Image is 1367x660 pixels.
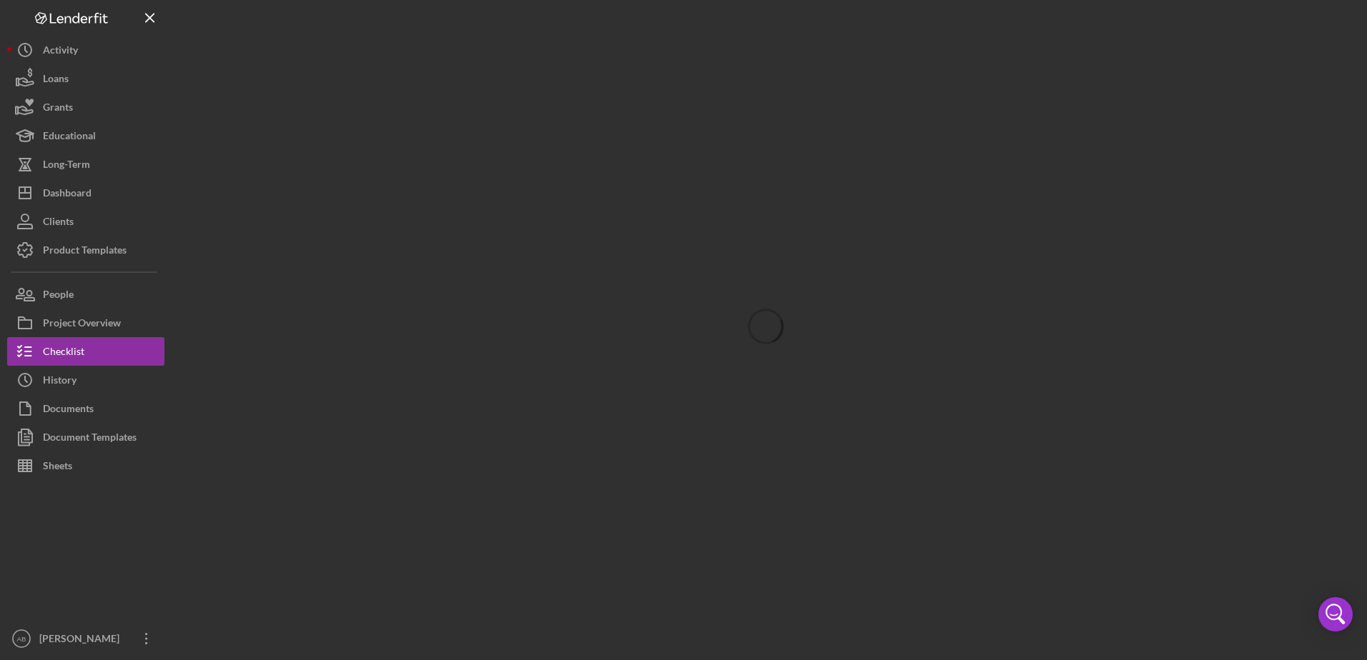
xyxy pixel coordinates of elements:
div: Document Templates [43,423,137,455]
button: History [7,366,164,394]
button: Grants [7,93,164,121]
div: Project Overview [43,309,121,341]
button: Activity [7,36,164,64]
button: Educational [7,121,164,150]
button: AB[PERSON_NAME] [7,624,164,653]
button: People [7,280,164,309]
button: Document Templates [7,423,164,451]
button: Clients [7,207,164,236]
div: History [43,366,77,398]
div: Grants [43,93,73,125]
div: Open Intercom Messenger [1318,597,1353,631]
button: Product Templates [7,236,164,264]
div: Checklist [43,337,84,369]
button: Sheets [7,451,164,480]
text: AB [17,635,26,643]
div: Loans [43,64,69,96]
button: Project Overview [7,309,164,337]
button: Loans [7,64,164,93]
div: Activity [43,36,78,68]
div: Documents [43,394,94,426]
button: Long-Term [7,150,164,179]
button: Dashboard [7,179,164,207]
div: Dashboard [43,179,92,211]
div: [PERSON_NAME] [36,624,129,656]
div: Educational [43,121,96,154]
div: Sheets [43,451,72,484]
div: People [43,280,74,312]
button: Documents [7,394,164,423]
button: Checklist [7,337,164,366]
div: Clients [43,207,74,239]
div: Long-Term [43,150,90,182]
div: Product Templates [43,236,127,268]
